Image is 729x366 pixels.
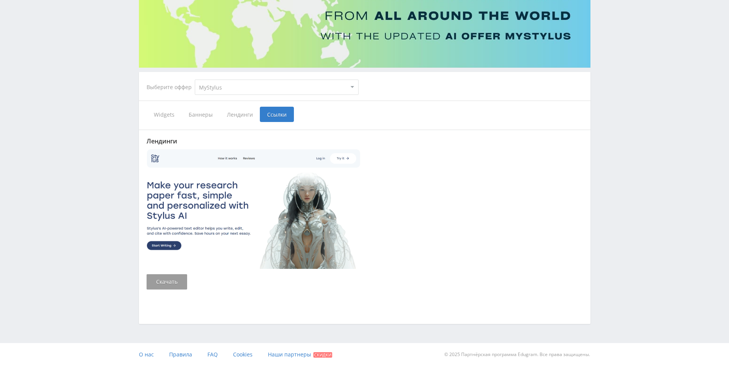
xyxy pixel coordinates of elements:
a: FAQ [207,343,218,366]
span: FAQ [207,351,218,358]
img: stylus-land1.png [147,148,361,269]
span: Cookies [233,351,253,358]
span: Баннеры [181,107,220,122]
a: Скачать [147,274,187,290]
span: Widgets [147,107,181,122]
div: Лендинги [147,138,583,145]
span: Ссылки [260,107,294,122]
span: Правила [169,351,192,358]
a: О нас [139,343,154,366]
span: Наши партнеры [268,351,311,358]
a: Наши партнеры Скидки [268,343,332,366]
span: Скидки [313,352,332,358]
div: © 2025 Партнёрская программа Edugram. Все права защищены. [368,343,590,366]
a: Правила [169,343,192,366]
span: Лендинги [220,107,260,122]
span: О нас [139,351,154,358]
a: Cookies [233,343,253,366]
div: Выберите оффер [147,84,195,90]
